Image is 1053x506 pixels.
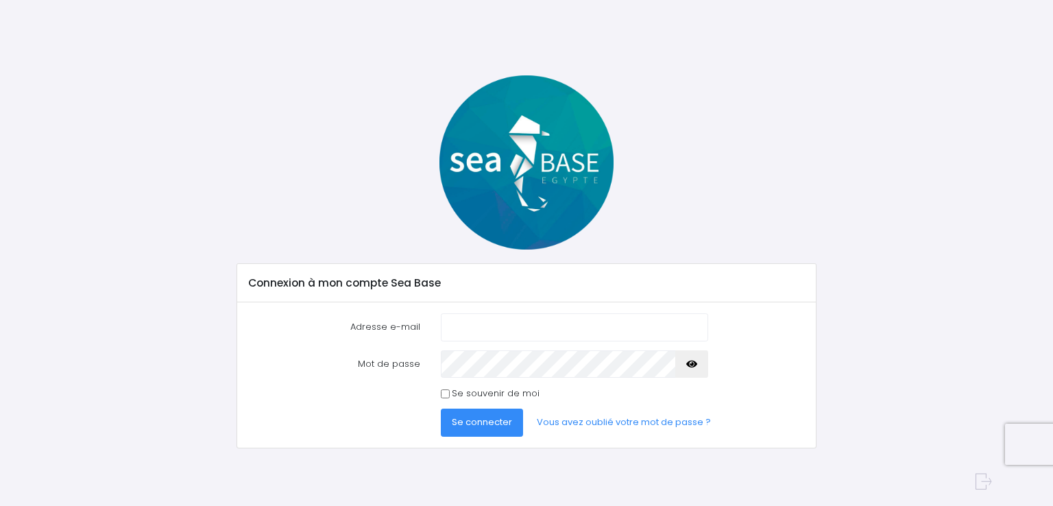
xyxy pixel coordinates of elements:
button: Se connecter [441,409,523,436]
a: Vous avez oublié votre mot de passe ? [526,409,722,436]
span: Se connecter [452,415,512,429]
label: Mot de passe [239,350,431,378]
label: Se souvenir de moi [452,387,540,400]
label: Adresse e-mail [239,313,431,341]
div: Connexion à mon compte Sea Base [237,264,815,302]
